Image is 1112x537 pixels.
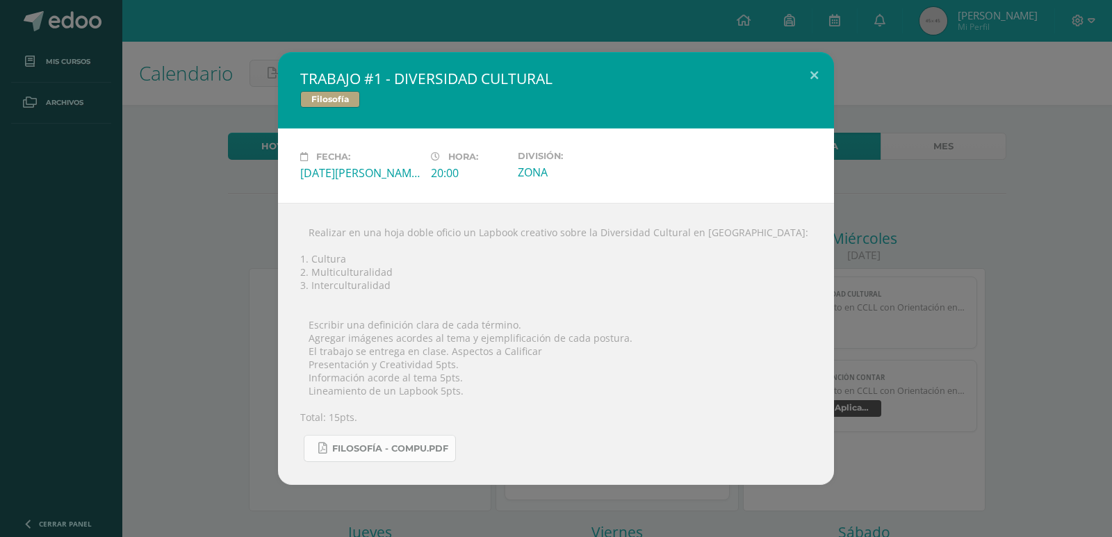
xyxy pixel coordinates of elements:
[448,151,478,162] span: Hora:
[300,91,360,108] span: Filosofía
[316,151,350,162] span: Fecha:
[300,165,420,181] div: [DATE][PERSON_NAME]
[300,69,812,88] h2: TRABAJO #1 - DIVERSIDAD CULTURAL
[794,52,834,99] button: Close (Esc)
[518,165,637,180] div: ZONA
[278,203,834,485] div:  Realizar en una hoja doble oficio un Lapbook creativo sobre la Diversidad Cultural en [GEOGRAPH...
[518,151,637,161] label: División:
[332,443,448,454] span: FILOSOFÍA - COMPU.pdf
[304,435,456,462] a: FILOSOFÍA - COMPU.pdf
[431,165,507,181] div: 20:00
